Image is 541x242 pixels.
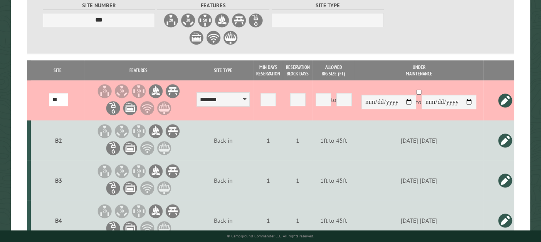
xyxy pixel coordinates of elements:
label: 20A Electrical Hookup [163,13,179,28]
li: Picnic Table [165,124,180,139]
div: [DATE] [DATE] [356,217,482,224]
th: Min Days Reservation [254,60,283,80]
li: Firepit [148,204,163,219]
li: Picnic Table [165,204,180,219]
li: Grill [156,140,172,156]
li: Grill [156,100,172,116]
li: 30A Electrical Hookup [114,83,129,99]
div: Back in [194,137,252,144]
li: 30A Electrical Hookup [114,124,129,139]
label: WiFi Service [206,30,221,45]
div: [DATE] [DATE] [356,137,482,144]
div: 1ft to 45ft [314,177,354,184]
li: Picnic Table [165,164,180,179]
div: to [356,95,482,111]
li: 30A Electrical Hookup [114,164,129,179]
a: Edit this campsite [497,93,513,108]
label: Firepit [214,13,230,28]
li: 50A Electrical Hookup [131,83,146,99]
div: Back in [194,177,252,184]
li: WiFi Service [139,140,155,156]
li: Sewer Hookup [123,100,138,116]
li: Water Hookup [106,180,121,196]
li: Firepit [148,83,163,99]
div: 1ft to 45ft [314,137,354,144]
label: Features [157,1,269,10]
li: Grill [156,180,172,196]
label: 50A Electrical Hookup [197,13,213,28]
li: Firepit [148,124,163,139]
label: Site Type [272,1,384,10]
th: Features [84,60,193,80]
th: Under Maintenance [355,60,483,80]
div: to [314,93,354,108]
label: Site Number [43,1,155,10]
th: Site Type [193,60,254,80]
th: Site [31,60,84,80]
div: 1 [255,177,282,184]
li: 20A Electrical Hookup [97,83,113,99]
small: © Campground Commander LLC. All rights reserved. [227,234,314,239]
div: 1ft to 45ft [314,217,354,224]
label: 30A Electrical Hookup [180,13,196,28]
div: B3 [34,177,83,184]
li: Grill [156,220,172,236]
a: Edit this campsite [497,173,513,188]
li: 20A Electrical Hookup [97,164,113,179]
th: Reservation Block Days [283,60,312,80]
li: WiFi Service [139,180,155,196]
li: 50A Electrical Hookup [131,164,146,179]
th: Allowed Rig Size (ft) [313,60,355,80]
li: Water Hookup [106,140,121,156]
li: 20A Electrical Hookup [97,204,113,219]
li: 50A Electrical Hookup [131,124,146,139]
li: 50A Electrical Hookup [131,204,146,219]
a: Edit this campsite [497,133,513,148]
div: 1 [255,217,282,224]
div: B2 [34,137,83,144]
label: Sewer Hookup [189,30,204,45]
div: 1 [284,217,311,224]
li: Water Hookup [106,220,121,236]
a: Edit this campsite [497,213,513,228]
label: Water Hookup [248,13,264,28]
li: Firepit [148,164,163,179]
li: 20A Electrical Hookup [97,124,113,139]
li: Water Hookup [106,100,121,116]
li: Picnic Table [165,83,180,99]
li: Sewer Hookup [123,220,138,236]
li: Sewer Hookup [123,140,138,156]
li: WiFi Service [139,100,155,116]
div: 1 [284,137,311,144]
div: 1 [284,177,311,184]
div: [DATE] [DATE] [356,177,482,184]
div: B4 [34,217,83,224]
li: WiFi Service [139,220,155,236]
div: Back in [194,217,252,224]
li: 30A Electrical Hookup [114,204,129,219]
label: Grill [223,30,238,45]
li: Sewer Hookup [123,180,138,196]
label: Picnic Table [231,13,247,28]
div: 1 [255,137,282,144]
